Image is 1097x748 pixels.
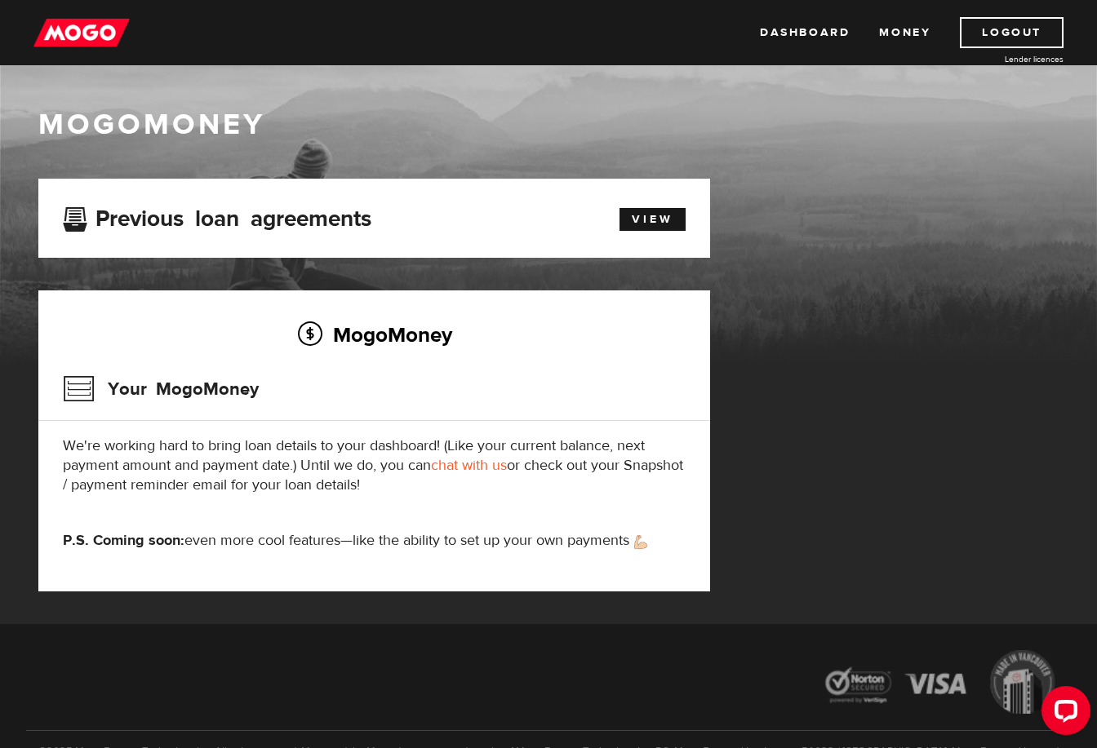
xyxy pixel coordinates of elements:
a: chat with us [431,456,507,475]
p: even more cool features—like the ability to set up your own payments [63,531,686,551]
a: Lender licences [941,53,1064,65]
h3: Your MogoMoney [63,368,259,410]
img: mogo_logo-11ee424be714fa7cbb0f0f49df9e16ec.png [33,17,130,48]
p: We're working hard to bring loan details to your dashboard! (Like your current balance, next paym... [63,436,686,495]
strong: P.S. Coming soon: [63,531,184,550]
h1: MogoMoney [38,108,1059,142]
img: strong arm emoji [634,535,647,549]
h3: Previous loan agreements [63,206,371,227]
iframe: LiveChat chat widget [1028,679,1097,748]
a: Money [879,17,930,48]
img: legal-icons-92a2ffecb4d32d839781d1b4e4802d7b.png [810,638,1071,730]
h2: MogoMoney [63,317,686,352]
a: View [620,208,686,231]
a: Logout [960,17,1064,48]
a: Dashboard [760,17,850,48]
